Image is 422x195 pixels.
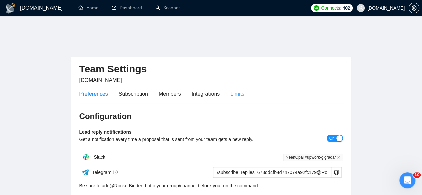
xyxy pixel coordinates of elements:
[78,5,98,11] a: homeHome
[409,5,419,11] a: setting
[81,168,89,176] img: ww3wtPAAAAAElFTkSuQmCC
[119,90,148,98] div: Subscription
[192,90,220,98] div: Integrations
[331,170,341,175] span: copy
[92,170,118,175] span: Telegram
[94,154,105,160] span: Slack
[112,5,142,11] a: dashboardDashboard
[329,135,334,142] span: On
[79,77,122,83] span: [DOMAIN_NAME]
[409,3,419,13] button: setting
[155,5,180,11] a: searchScanner
[79,182,343,189] div: Be sure to add to your group/channel before you run the command
[358,6,363,10] span: user
[283,154,343,161] span: NeenOpal #upwork-gigradar
[79,62,343,76] h2: Team Settings
[79,136,277,143] div: Get a notification every time a proposal that is sent from your team gets a new reply.
[113,170,118,174] span: info-circle
[79,150,93,164] img: hpQkSZIkSZIkSZIkSZIkSZIkSZIkSZIkSZIkSZIkSZIkSZIkSZIkSZIkSZIkSZIkSZIkSZIkSZIkSZIkSZIkSZIkSZIkSZIkS...
[343,4,350,12] span: 402
[331,167,342,178] button: copy
[230,90,244,98] div: Limits
[5,3,16,14] img: logo
[337,156,340,159] span: close
[399,172,415,188] iframe: Intercom live chat
[321,4,341,12] span: Connects:
[79,129,132,135] b: Lead reply notifications
[413,172,421,178] span: 10
[314,5,319,11] img: upwork-logo.png
[159,90,181,98] div: Members
[409,5,419,11] span: setting
[110,182,152,189] a: @RocketBidder_bot
[79,111,343,122] h3: Configuration
[79,90,108,98] div: Preferences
